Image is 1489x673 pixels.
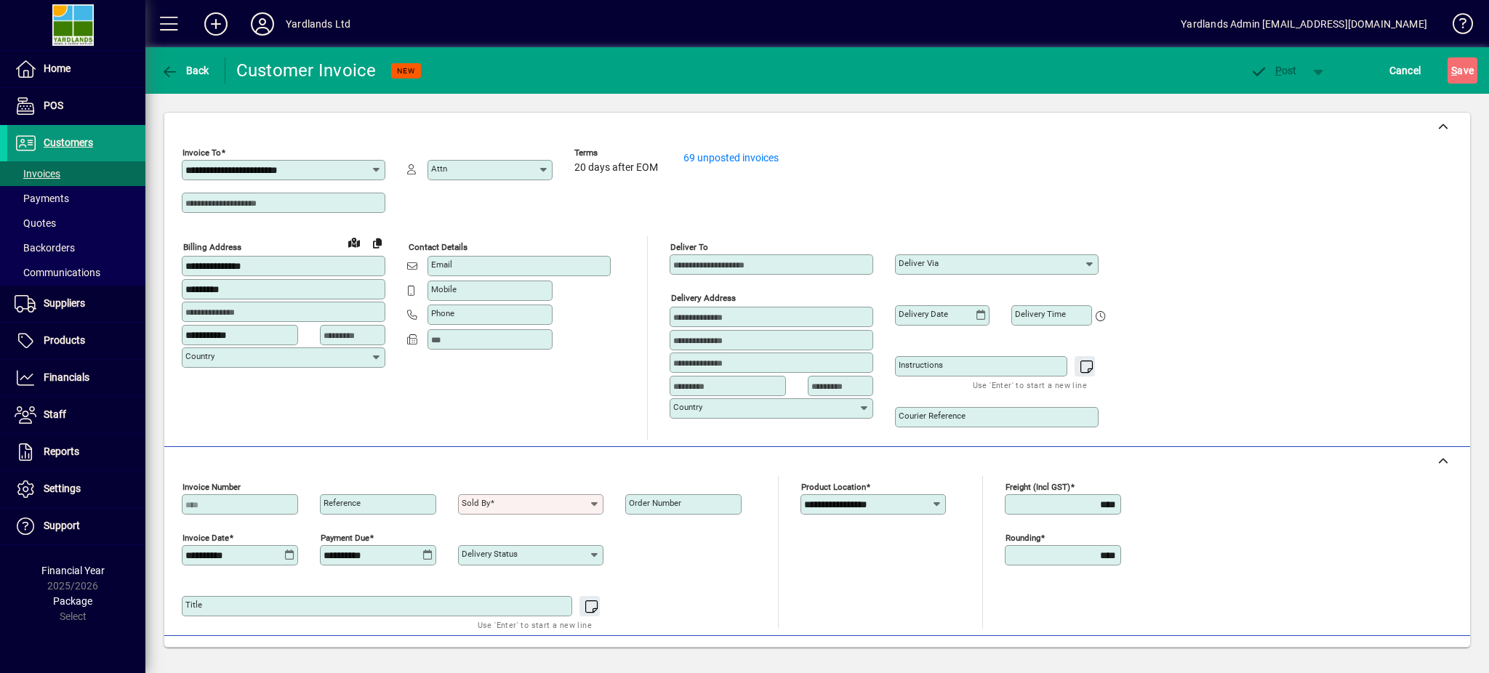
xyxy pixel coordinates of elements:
[44,520,80,531] span: Support
[193,11,239,37] button: Add
[7,51,145,87] a: Home
[431,259,452,270] mat-label: Email
[15,168,60,180] span: Invoices
[7,471,145,507] a: Settings
[574,162,658,174] span: 20 days after EOM
[801,482,866,492] mat-label: Product location
[15,217,56,229] span: Quotes
[157,57,213,84] button: Back
[1181,12,1427,36] div: Yardlands Admin [EMAIL_ADDRESS][DOMAIN_NAME]
[15,242,75,254] span: Backorders
[1448,57,1477,84] button: Save
[44,63,71,74] span: Home
[182,482,241,492] mat-label: Invoice number
[7,360,145,396] a: Financials
[1250,65,1297,76] span: ost
[15,193,69,204] span: Payments
[673,402,702,412] mat-label: Country
[7,161,145,186] a: Invoices
[462,498,490,508] mat-label: Sold by
[7,323,145,359] a: Products
[7,397,145,433] a: Staff
[53,595,92,607] span: Package
[1243,57,1304,84] button: Post
[44,334,85,346] span: Products
[899,309,948,319] mat-label: Delivery date
[899,411,966,421] mat-label: Courier Reference
[236,59,377,82] div: Customer Invoice
[431,284,457,294] mat-label: Mobile
[239,11,286,37] button: Profile
[44,137,93,148] span: Customers
[286,12,350,36] div: Yardlands Ltd
[7,211,145,235] a: Quotes
[965,643,1051,669] button: Product History
[7,260,145,285] a: Communications
[44,100,63,111] span: POS
[342,230,366,254] a: View on map
[44,483,81,494] span: Settings
[397,66,415,76] span: NEW
[41,565,105,576] span: Financial Year
[15,267,100,278] span: Communications
[321,533,369,543] mat-label: Payment due
[182,148,221,158] mat-label: Invoice To
[973,376,1087,393] mat-hint: Use 'Enter' to start a new line
[1389,59,1421,82] span: Cancel
[431,308,454,318] mat-label: Phone
[1006,482,1070,492] mat-label: Freight (incl GST)
[478,616,592,633] mat-hint: Use 'Enter' to start a new line
[7,235,145,260] a: Backorders
[899,360,943,370] mat-label: Instructions
[683,152,779,164] a: 69 unposted invoices
[1364,643,1437,669] button: Product
[1015,309,1066,319] mat-label: Delivery time
[670,242,708,252] mat-label: Deliver To
[44,446,79,457] span: Reports
[462,549,518,559] mat-label: Delivery status
[1371,645,1430,668] span: Product
[7,88,145,124] a: POS
[7,286,145,322] a: Suppliers
[971,645,1045,668] span: Product History
[431,164,447,174] mat-label: Attn
[182,533,229,543] mat-label: Invoice date
[1451,59,1474,82] span: ave
[1275,65,1282,76] span: P
[574,148,662,158] span: Terms
[1006,533,1040,543] mat-label: Rounding
[44,408,66,420] span: Staff
[1386,57,1425,84] button: Cancel
[7,434,145,470] a: Reports
[366,231,389,254] button: Copy to Delivery address
[44,297,85,309] span: Suppliers
[629,498,681,508] mat-label: Order number
[1451,65,1457,76] span: S
[324,498,361,508] mat-label: Reference
[44,371,89,383] span: Financials
[7,186,145,211] a: Payments
[899,258,939,268] mat-label: Deliver via
[7,508,145,544] a: Support
[161,65,209,76] span: Back
[145,57,225,84] app-page-header-button: Back
[185,600,202,610] mat-label: Title
[1442,3,1471,50] a: Knowledge Base
[185,351,214,361] mat-label: Country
